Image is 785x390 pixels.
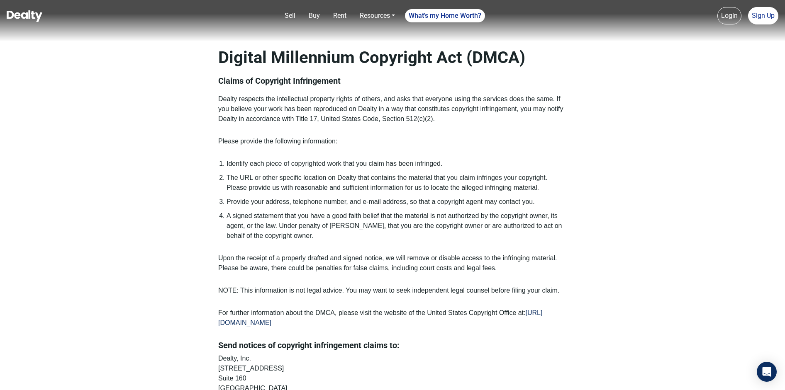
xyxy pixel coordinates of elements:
a: Sell [281,7,299,24]
a: Login [717,7,741,24]
p: Upon the receipt of a properly drafted and signed notice, we will remove or disable access to the... [218,253,567,273]
a: What's my Home Worth? [405,9,485,22]
p: Dealty respects the intellectual property rights of others, and asks that everyone using the serv... [218,94,567,124]
div: Open Intercom Messenger [757,362,777,382]
li: Provide your address, telephone number, and e-mail address, so that a copyright agent may contact... [227,197,567,207]
li: Identify each piece of copyrighted work that you claim has been infringed. [227,159,567,169]
a: Sign Up [748,7,778,24]
p: Please provide the following information: [218,136,567,146]
li: The URL or other specific location on Dealty that contains the material that you claim infringes ... [227,173,567,193]
p: NOTE: This information is not legal advice. You may want to seek independent legal counsel before... [218,286,567,296]
h5: Claims of Copyright Infringement [218,76,567,86]
a: Buy [305,7,323,24]
a: Rent [330,7,350,24]
p: For further information about the DMCA, please visit the website of the United States Copyright O... [218,308,567,328]
a: Resources [356,7,398,24]
h2: Digital Millennium Copyright Act (DMCA) [218,48,567,68]
h5: Send notices of copyright infringement claims to: [218,340,567,350]
iframe: BigID CMP Widget [4,365,29,390]
li: A signed statement that you have a good faith belief that the material is not authorized by the c... [227,211,567,241]
img: Dealty - Buy, Sell & Rent Homes [7,10,42,22]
